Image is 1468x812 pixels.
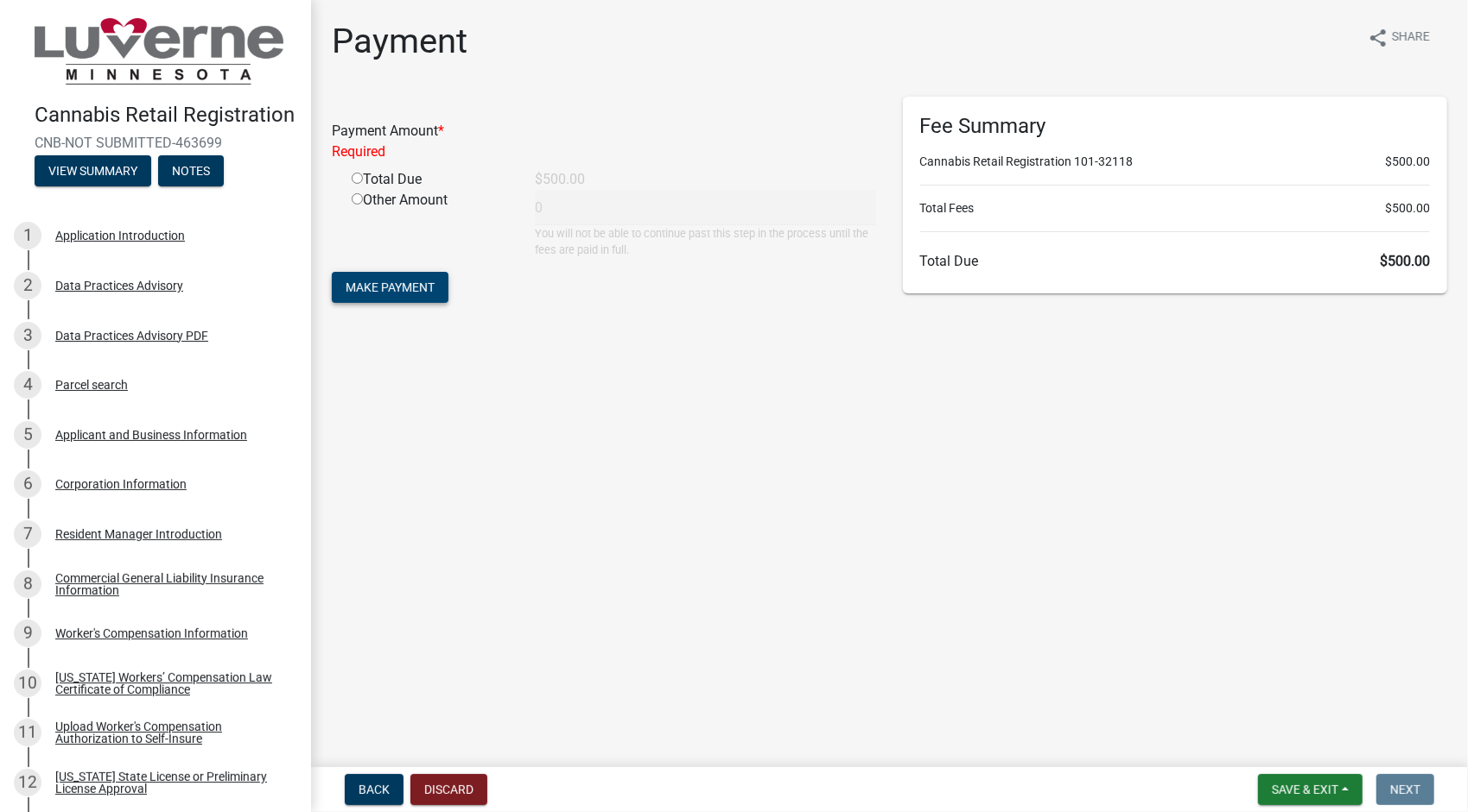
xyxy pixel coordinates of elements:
[158,155,224,186] button: Notes
[339,190,522,258] div: Other Amount
[332,272,448,303] button: Make Payment
[55,671,283,696] div: [US_STATE] Workers’ Compensation Law Certificate of Compliance
[345,774,404,805] button: Back
[339,169,522,190] div: Total Due
[410,774,487,805] button: Discard
[319,121,890,162] div: Payment Amount
[920,114,1431,139] h6: Fee Summary
[55,572,283,596] div: Commercial General Liability Insurance Information
[14,620,41,647] div: 9
[1390,783,1420,796] span: Next
[1392,28,1430,48] span: Share
[14,769,41,796] div: 12
[14,719,41,746] div: 11
[35,165,151,179] wm-modal-confirm: Summary
[1368,28,1389,48] i: share
[35,135,276,151] span: CNB-NOT SUBMITTED-463699
[55,771,283,795] div: [US_STATE] State License or Preliminary License Approval
[14,470,41,498] div: 6
[1376,774,1434,805] button: Next
[14,222,41,249] div: 1
[55,330,208,342] div: Data Practices Advisory PDF
[55,280,183,292] div: Data Practices Advisory
[1385,153,1430,171] span: $500.00
[920,199,1431,217] li: Total Fees
[1272,783,1338,796] span: Save & Exit
[55,627,248,639] div: Worker's Compensation Information
[14,520,41,548] div: 7
[14,670,41,697] div: 10
[332,142,877,162] div: Required
[55,429,247,441] div: Applicant and Business Information
[1380,253,1430,269] span: $500.00
[14,322,41,349] div: 3
[359,783,390,796] span: Back
[55,230,185,242] div: Application Introduction
[1258,774,1363,805] button: Save & Exit
[14,421,41,449] div: 5
[332,21,467,62] h1: Payment
[14,272,41,299] div: 2
[920,153,1431,171] li: Cannabis Retail Registration 101-32118
[35,103,297,128] h4: Cannabis Retail Registration
[1385,199,1430,217] span: $500.00
[920,253,1431,269] h6: Total Due
[14,371,41,399] div: 4
[1354,21,1444,54] button: shareShare
[346,280,435,294] span: Make Payment
[55,379,128,391] div: Parcel search
[35,155,151,186] button: View Summary
[14,570,41,598] div: 8
[35,18,283,85] img: City of Luverne, Minnesota
[55,528,222,540] div: Resident Manager Introduction
[158,165,224,179] wm-modal-confirm: Notes
[55,721,283,745] div: Upload Worker's Compensation Authorization to Self-Insure
[55,478,187,490] div: Corporation Information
